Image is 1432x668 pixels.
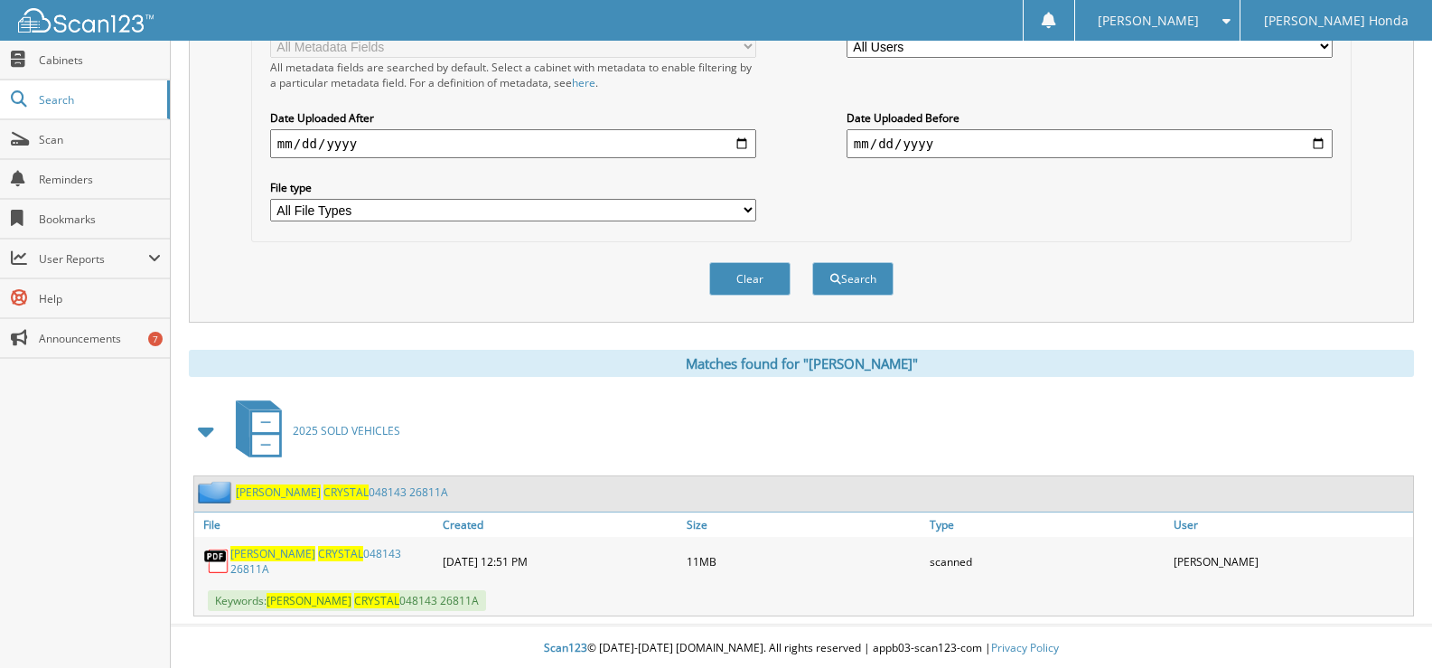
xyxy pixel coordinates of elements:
[847,129,1333,158] input: end
[544,640,587,655] span: Scan123
[39,291,161,306] span: Help
[39,251,148,267] span: User Reports
[293,423,400,438] span: 2025 SOLD VEHICLES
[39,331,161,346] span: Announcements
[991,640,1059,655] a: Privacy Policy
[39,212,161,227] span: Bookmarks
[812,262,894,296] button: Search
[323,485,369,500] span: CRYSTAL
[925,541,1169,581] div: scanned
[270,60,756,90] div: All metadata fields are searched by default. Select a cabinet with metadata to enable filtering b...
[39,172,161,187] span: Reminders
[225,395,400,466] a: 2025 SOLD VEHICLES
[270,129,756,158] input: start
[236,485,321,500] span: [PERSON_NAME]
[230,546,315,561] span: [PERSON_NAME]
[682,541,926,581] div: 11MB
[230,546,434,577] a: [PERSON_NAME] CRYSTAL048143 26811A
[270,180,756,195] label: File type
[318,546,363,561] span: CRYSTAL
[354,593,399,608] span: CRYSTAL
[208,590,486,611] span: Keywords: 048143 26811A
[39,52,161,68] span: Cabinets
[198,481,236,503] img: folder2.png
[189,350,1414,377] div: Matches found for "[PERSON_NAME]"
[709,262,791,296] button: Clear
[39,132,161,147] span: Scan
[1098,15,1199,26] span: [PERSON_NAME]
[572,75,595,90] a: here
[270,110,756,126] label: Date Uploaded After
[847,110,1333,126] label: Date Uploaded Before
[1169,541,1413,581] div: [PERSON_NAME]
[682,513,926,537] a: Size
[925,513,1169,537] a: Type
[236,485,448,500] a: [PERSON_NAME] CRYSTAL048143 26811A
[1169,513,1413,537] a: User
[438,541,682,581] div: [DATE] 12:51 PM
[1264,15,1409,26] span: [PERSON_NAME] Honda
[18,8,154,33] img: scan123-logo-white.svg
[203,548,230,575] img: PDF.png
[148,332,163,346] div: 7
[39,92,158,108] span: Search
[267,593,351,608] span: [PERSON_NAME]
[438,513,682,537] a: Created
[194,513,438,537] a: File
